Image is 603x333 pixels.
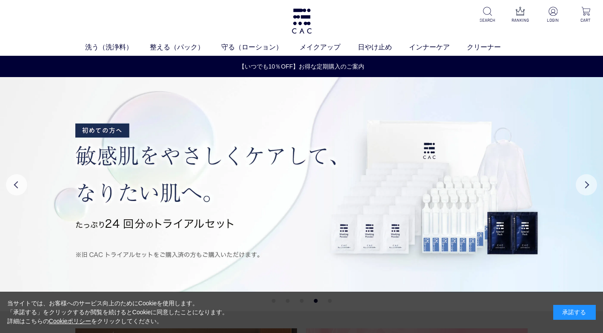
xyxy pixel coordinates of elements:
div: 当サイトでは、お客様へのサービス向上のためにCookieを使用します。 「承諾する」をクリックするか閲覧を続けるとCookieに同意したことになります。 詳細はこちらの をクリックしてください。 [7,299,229,326]
a: 【いつでも10％OFF】お得な定期購入のご案内 [0,62,603,71]
a: CART [575,7,596,23]
a: 守る（ローション） [221,42,300,52]
img: logo [291,9,313,34]
div: 承諾する [553,305,596,320]
a: LOGIN [543,7,563,23]
a: RANKING [510,7,531,23]
p: RANKING [510,17,531,23]
p: CART [575,17,596,23]
a: クリーナー [467,42,518,52]
a: インナーケア [409,42,467,52]
button: Previous [6,174,27,195]
a: メイクアップ [300,42,357,52]
a: 整える（パック） [150,42,221,52]
a: 日やけ止め [358,42,409,52]
button: Next [576,174,597,195]
a: Cookieポリシー [49,318,91,324]
p: SEARCH [477,17,498,23]
a: 洗う（洗浄料） [85,42,150,52]
a: SEARCH [477,7,498,23]
p: LOGIN [543,17,563,23]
